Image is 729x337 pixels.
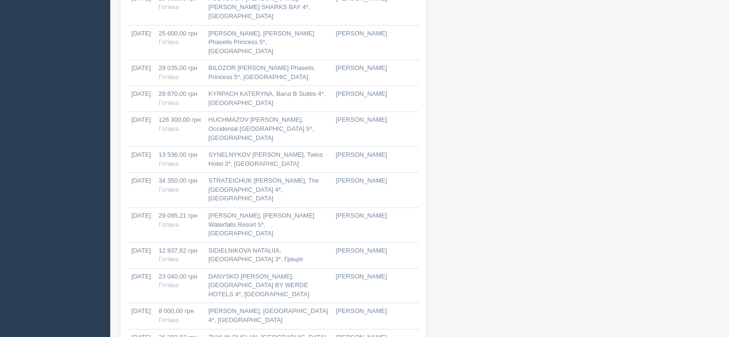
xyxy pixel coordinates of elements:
td: [PERSON_NAME], [GEOGRAPHIC_DATA] 4*, [GEOGRAPHIC_DATA] [205,303,332,329]
td: 12 837,82 грн [155,242,205,268]
td: 29 095,21 грн [155,207,205,242]
td: 13 536,00 грн [155,147,205,173]
td: [PERSON_NAME], [PERSON_NAME] Phaselis Princess 5*, [GEOGRAPHIC_DATA] [205,25,332,60]
span: Готівка [159,125,179,132]
td: [PERSON_NAME] [332,207,419,242]
span: Готівка [159,3,179,11]
td: [DATE] [127,60,155,86]
td: [PERSON_NAME], [PERSON_NAME] Waterfalls Resort 5*, [GEOGRAPHIC_DATA] [205,207,332,242]
td: [DATE] [127,147,155,173]
td: HUCHMAZOV [PERSON_NAME], Occidental [GEOGRAPHIC_DATA] 5*, [GEOGRAPHIC_DATA] [205,112,332,147]
span: Готівка [159,186,179,193]
td: DANYSKO [PERSON_NAME], [GEOGRAPHIC_DATA] BY WERDE HOTELS 4*, [GEOGRAPHIC_DATA] [205,268,332,303]
td: [DATE] [127,112,155,147]
td: KYRPACH KATERYNA, Barut B Suites 4*, [GEOGRAPHIC_DATA] [205,86,332,112]
td: [PERSON_NAME] [332,147,419,173]
td: [PERSON_NAME] [332,242,419,268]
span: Готівка [159,73,179,81]
td: [DATE] [127,86,155,112]
td: STRATEICHUK [PERSON_NAME], The [GEOGRAPHIC_DATA] 4*, [GEOGRAPHIC_DATA] [205,173,332,208]
td: 28 870,00 грн [155,86,205,112]
td: 126 300,00 грн [155,112,205,147]
td: [DATE] [127,268,155,303]
td: [PERSON_NAME] [332,60,419,86]
td: [DATE] [127,242,155,268]
td: 8 000,00 грн [155,303,205,329]
span: Готівка [159,221,179,228]
td: [PERSON_NAME] [332,268,419,303]
td: [DATE] [127,173,155,208]
td: [DATE] [127,25,155,60]
td: 25 600,00 грн [155,25,205,60]
td: [DATE] [127,207,155,242]
td: BILOZOR [PERSON_NAME] Phaselis Princess 5*, [GEOGRAPHIC_DATA] [205,60,332,86]
span: Готівка [159,316,179,324]
td: [PERSON_NAME] [332,173,419,208]
td: [PERSON_NAME] [332,303,419,329]
span: Готівка [159,160,179,167]
td: [PERSON_NAME] [332,86,419,112]
td: [PERSON_NAME] [332,25,419,60]
td: SYNELNYKOV [PERSON_NAME], Twins Hotel 3*, [GEOGRAPHIC_DATA] [205,147,332,173]
td: 34 350,00 грн [155,173,205,208]
td: 29 035,00 грн [155,60,205,86]
span: Готівка [159,38,179,46]
span: Готівка [159,99,179,106]
span: Готівка [159,281,179,289]
td: [DATE] [127,303,155,329]
td: 23 040,00 грн [155,268,205,303]
td: SIDIELNIKOVA NATALIIA, [GEOGRAPHIC_DATA] 3*, Греція [205,242,332,268]
td: [PERSON_NAME] [332,112,419,147]
span: Готівка [159,256,179,263]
